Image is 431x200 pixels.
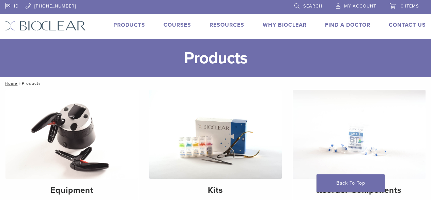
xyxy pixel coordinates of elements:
[3,81,17,86] a: Home
[401,3,419,9] span: 0 items
[149,90,282,179] img: Kits
[11,184,133,197] h4: Equipment
[164,22,191,28] a: Courses
[155,184,277,197] h4: Kits
[293,90,426,179] img: Reorder Components
[298,184,420,197] h4: Reorder Components
[325,22,370,28] a: Find A Doctor
[344,3,376,9] span: My Account
[210,22,244,28] a: Resources
[113,22,145,28] a: Products
[5,21,86,31] img: Bioclear
[5,90,138,179] img: Equipment
[303,3,322,9] span: Search
[389,22,426,28] a: Contact Us
[17,82,22,85] span: /
[263,22,307,28] a: Why Bioclear
[317,174,385,192] a: Back To Top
